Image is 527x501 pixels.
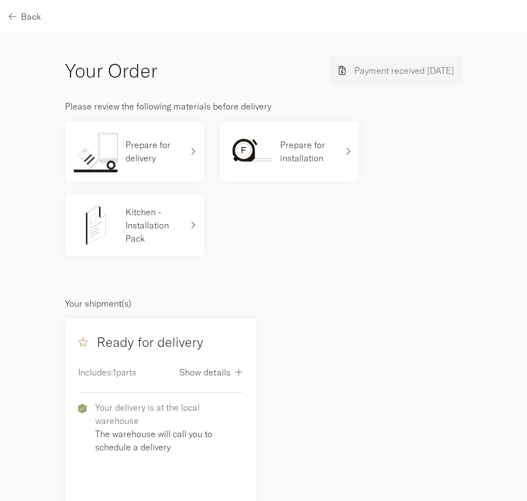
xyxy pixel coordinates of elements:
[125,138,183,165] p: Prepare for delivery
[78,366,136,379] p: Includes: 1 parts
[125,205,183,245] p: Kitchen - Installation Pack
[65,297,463,310] p: Your shipment(s)
[228,130,272,172] img: installation.svg
[9,4,41,29] button: Back
[95,401,243,427] p: Your delivery is at the local warehouse
[21,12,41,21] span: Back
[354,64,454,77] p: Payment received [DATE]
[280,138,338,165] p: Prepare for installation
[74,130,118,172] img: prepare-for-delivery.svg
[95,427,243,454] p: The warehouse will call you to schedule a delivery
[78,332,203,352] h4: Ready for delivery
[179,368,230,377] span: Show details
[65,100,463,113] p: Please review the following materials before delivery
[74,203,118,247] img: file-placeholder.svg
[179,360,243,384] button: Show details
[65,57,157,84] h2: Your Order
